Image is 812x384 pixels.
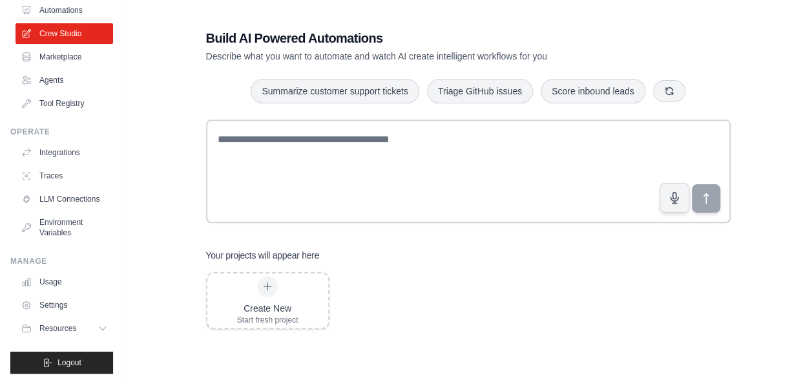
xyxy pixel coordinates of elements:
span: Resources [39,323,76,334]
a: Crew Studio [16,23,113,44]
div: Manage [10,256,113,266]
a: Usage [16,272,113,292]
button: Click to speak your automation idea [660,183,689,213]
button: Logout [10,352,113,374]
a: Marketplace [16,47,113,67]
p: Describe what you want to automate and watch AI create intelligent workflows for you [206,50,640,63]
a: Environment Variables [16,212,113,243]
div: Start fresh project [237,315,298,325]
a: Tool Registry [16,93,113,114]
iframe: Chat Widget [747,322,812,384]
div: Create New [237,302,298,315]
h1: Build AI Powered Automations [206,29,640,47]
span: Logout [57,357,81,368]
a: Settings [16,295,113,315]
a: LLM Connections [16,189,113,209]
a: Integrations [16,142,113,163]
button: Score inbound leads [541,79,645,103]
button: Resources [16,318,113,339]
a: Traces [16,165,113,186]
button: Get new suggestions [653,80,685,102]
div: Operate [10,127,113,137]
button: Triage GitHub issues [427,79,533,103]
button: Summarize customer support tickets [251,79,419,103]
a: Agents [16,70,113,91]
h3: Your projects will appear here [206,249,320,262]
